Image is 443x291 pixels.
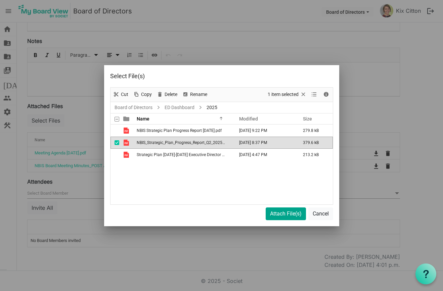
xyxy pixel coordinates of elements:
[110,71,289,81] div: Select File(s)
[137,116,149,122] span: Name
[164,90,178,99] span: Delete
[296,149,333,161] td: 213.2 kB is template cell column header Size
[110,125,119,137] td: checkbox
[137,152,260,157] span: Strategic Plan [DATE]-[DATE] Executive Director Summary Report.pdf
[232,149,296,161] td: March 24, 2025 4:47 PM column header Modified
[135,137,232,149] td: NBIS_Strategic_Plan_Progress_Report_Q2_2025.pdf is template cell column header Name
[113,103,154,112] a: Board of Directors
[119,149,135,161] td: is template cell column header type
[132,90,153,99] button: Copy
[131,88,154,102] div: Copy
[110,137,119,149] td: checkbox
[154,88,180,102] div: Delete
[320,88,332,102] div: Details
[303,116,312,122] span: Size
[308,207,333,220] button: Cancel
[120,90,129,99] span: Cut
[135,149,232,161] td: Strategic Plan 2022-2025 Executive Director Summary Report.pdf is template cell column header Name
[155,90,178,99] button: Delete
[321,90,330,99] button: Details
[119,137,135,149] td: is template cell column header type
[189,90,208,99] span: Rename
[110,88,131,102] div: Cut
[296,125,333,137] td: 279.8 kB is template cell column header Size
[180,88,210,102] div: Rename
[119,125,135,137] td: is template cell column header type
[232,125,296,137] td: June 09, 2025 9:22 PM column header Modified
[137,140,229,145] span: NBIS_Strategic_Plan_Progress_Report_Q2_2025.pdf
[232,137,296,149] td: September 11, 2025 8:37 PM column header Modified
[137,128,222,133] span: NBIS Strategic Plan Progress Report [DATE].pdf
[265,88,309,102] div: Clear selection
[140,90,152,99] span: Copy
[310,90,318,99] button: View dropdownbutton
[135,125,232,137] td: NBIS Strategic Plan Progress Report June 2025.pdf is template cell column header Name
[309,88,320,102] div: View
[110,149,119,161] td: checkbox
[266,90,308,99] button: Selection
[112,90,129,99] button: Cut
[163,103,196,112] a: ED Dashboard
[267,90,299,99] span: 1 item selected
[205,103,219,112] span: 2025
[296,137,333,149] td: 379.6 kB is template cell column header Size
[239,116,258,122] span: Modified
[181,90,208,99] button: Rename
[266,207,306,220] button: Attach File(s)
